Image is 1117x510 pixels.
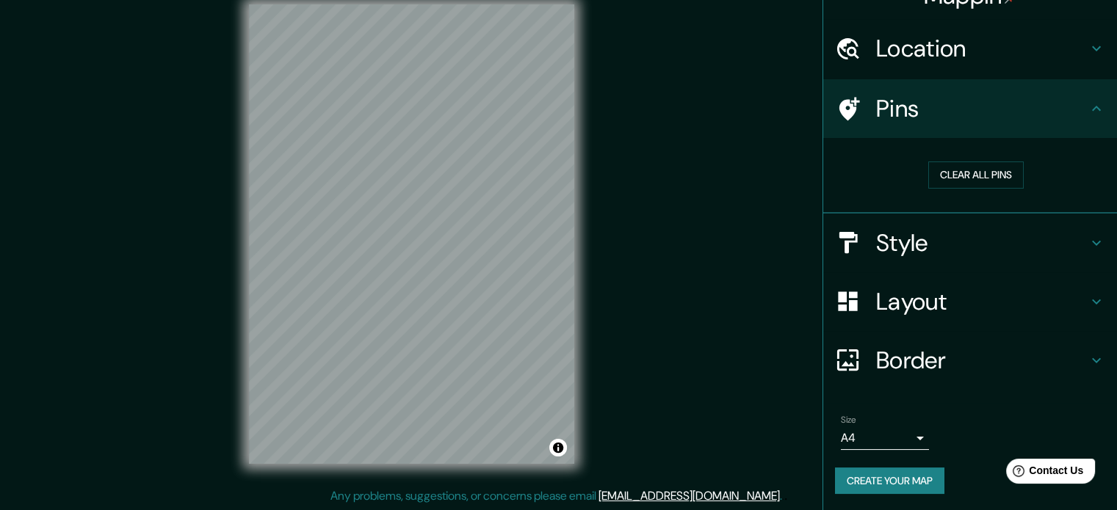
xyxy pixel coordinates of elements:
[823,331,1117,390] div: Border
[782,487,784,505] div: .
[876,228,1088,258] h4: Style
[986,453,1101,494] iframe: Help widget launcher
[823,19,1117,78] div: Location
[876,34,1088,63] h4: Location
[549,439,567,456] button: Toggle attribution
[249,4,574,464] canvas: Map
[928,161,1024,189] button: Clear all pins
[823,272,1117,331] div: Layout
[876,287,1088,316] h4: Layout
[841,426,929,450] div: A4
[876,346,1088,375] h4: Border
[784,487,787,505] div: .
[835,467,944,495] button: Create your map
[876,94,1088,123] h4: Pins
[330,487,782,505] p: Any problems, suggestions, or concerns please email .
[599,488,780,503] a: [EMAIL_ADDRESS][DOMAIN_NAME]
[823,214,1117,272] div: Style
[841,413,856,426] label: Size
[823,79,1117,138] div: Pins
